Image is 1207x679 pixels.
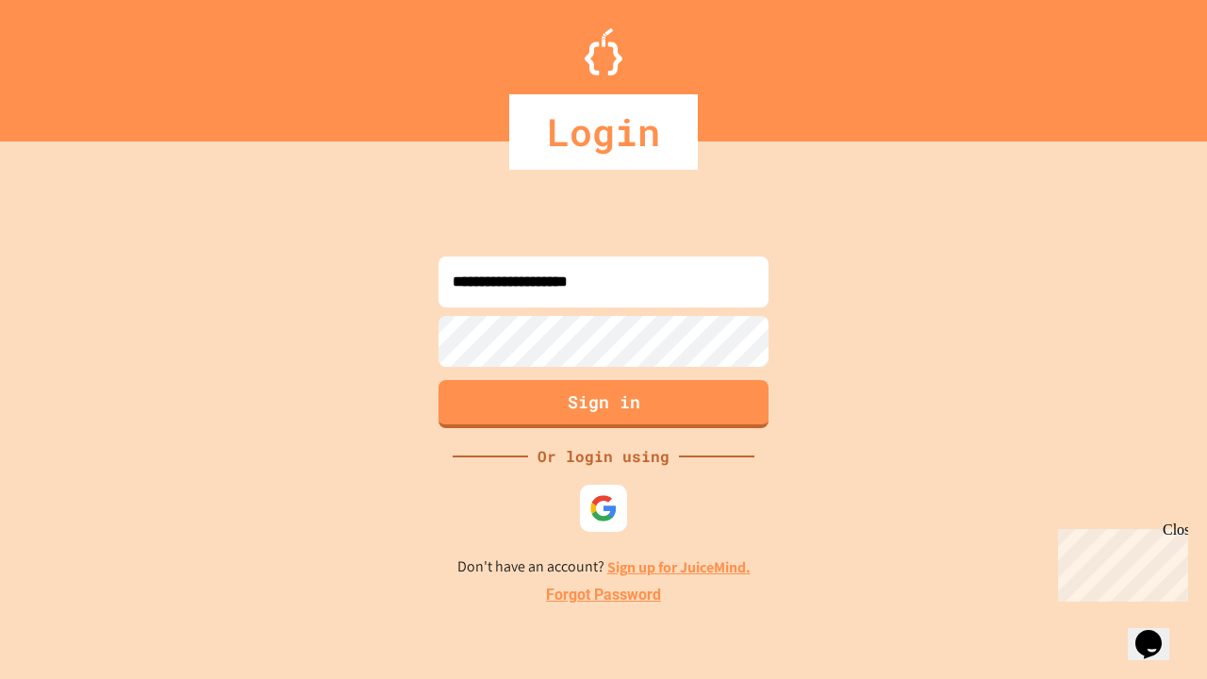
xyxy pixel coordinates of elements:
a: Sign up for JuiceMind. [607,557,751,577]
div: Login [509,94,698,170]
div: Chat with us now!Close [8,8,130,120]
iframe: chat widget [1128,604,1188,660]
button: Sign in [438,380,769,428]
div: Or login using [528,445,679,468]
img: Logo.svg [585,28,622,75]
p: Don't have an account? [457,555,751,579]
img: google-icon.svg [589,494,618,522]
iframe: chat widget [1050,522,1188,602]
a: Forgot Password [546,584,661,606]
